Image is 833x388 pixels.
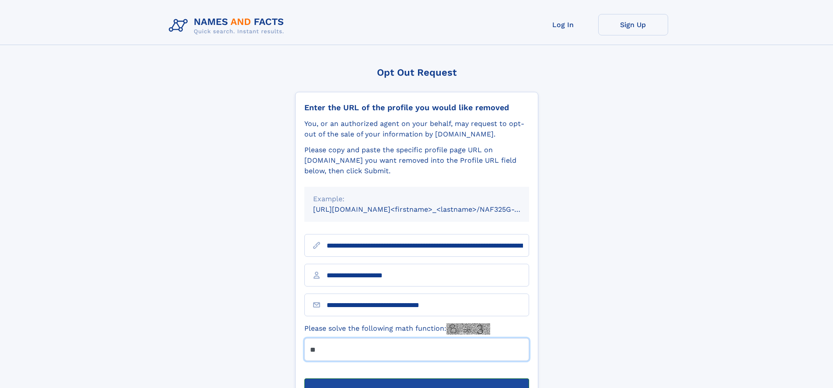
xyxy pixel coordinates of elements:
div: Please copy and paste the specific profile page URL on [DOMAIN_NAME] you want removed into the Pr... [304,145,529,176]
small: [URL][DOMAIN_NAME]<firstname>_<lastname>/NAF325G-xxxxxxxx [313,205,546,213]
div: You, or an authorized agent on your behalf, may request to opt-out of the sale of your informatio... [304,119,529,140]
img: Logo Names and Facts [165,14,291,38]
div: Opt Out Request [295,67,538,78]
a: Sign Up [598,14,668,35]
div: Example: [313,194,520,204]
a: Log In [528,14,598,35]
div: Enter the URL of the profile you would like removed [304,103,529,112]
label: Please solve the following math function: [304,323,490,335]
